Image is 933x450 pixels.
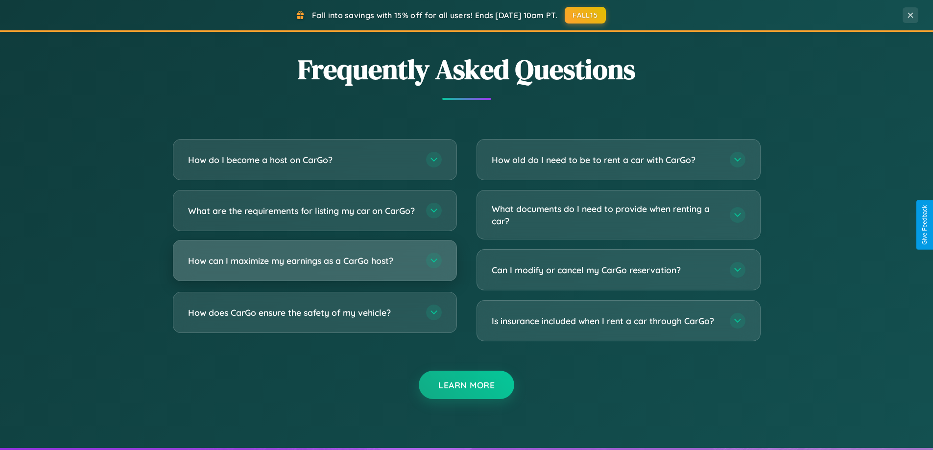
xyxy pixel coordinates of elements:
[188,255,416,267] h3: How can I maximize my earnings as a CarGo host?
[173,50,761,88] h2: Frequently Asked Questions
[188,307,416,319] h3: How does CarGo ensure the safety of my vehicle?
[188,154,416,166] h3: How do I become a host on CarGo?
[312,10,557,20] span: Fall into savings with 15% off for all users! Ends [DATE] 10am PT.
[492,315,720,327] h3: Is insurance included when I rent a car through CarGo?
[492,203,720,227] h3: What documents do I need to provide when renting a car?
[565,7,606,24] button: FALL15
[492,154,720,166] h3: How old do I need to be to rent a car with CarGo?
[492,264,720,276] h3: Can I modify or cancel my CarGo reservation?
[188,205,416,217] h3: What are the requirements for listing my car on CarGo?
[419,371,514,399] button: Learn More
[921,205,928,245] div: Give Feedback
